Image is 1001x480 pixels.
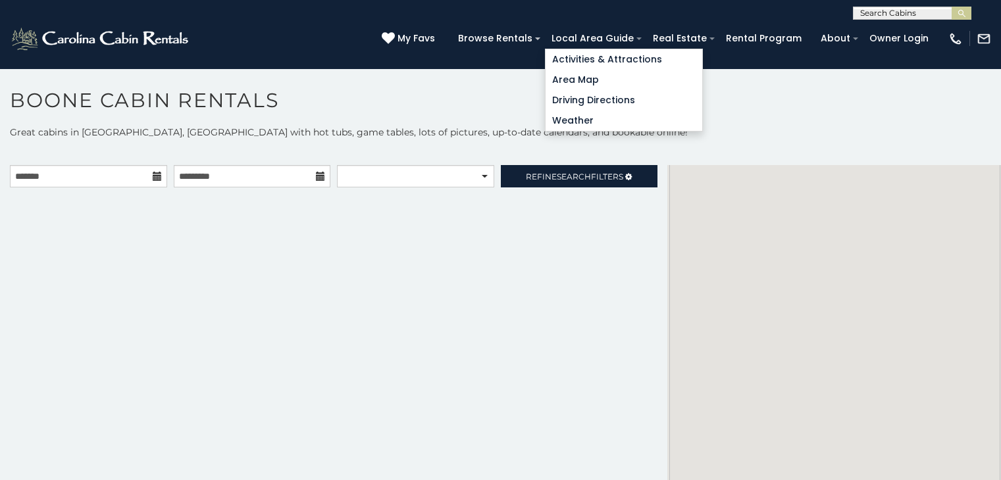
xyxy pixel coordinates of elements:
[948,32,963,46] img: phone-regular-white.png
[546,110,702,131] a: Weather
[546,49,702,70] a: Activities & Attractions
[526,172,623,181] span: Refine Filters
[863,28,935,49] a: Owner Login
[545,28,640,49] a: Local Area Guide
[814,28,857,49] a: About
[398,32,435,45] span: My Favs
[501,165,658,187] a: RefineSearchFilters
[546,90,702,110] a: Driving Directions
[977,32,991,46] img: mail-regular-white.png
[719,28,808,49] a: Rental Program
[646,28,713,49] a: Real Estate
[382,32,438,46] a: My Favs
[546,70,702,90] a: Area Map
[451,28,539,49] a: Browse Rentals
[557,172,591,181] span: Search
[10,26,192,52] img: White-1-2.png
